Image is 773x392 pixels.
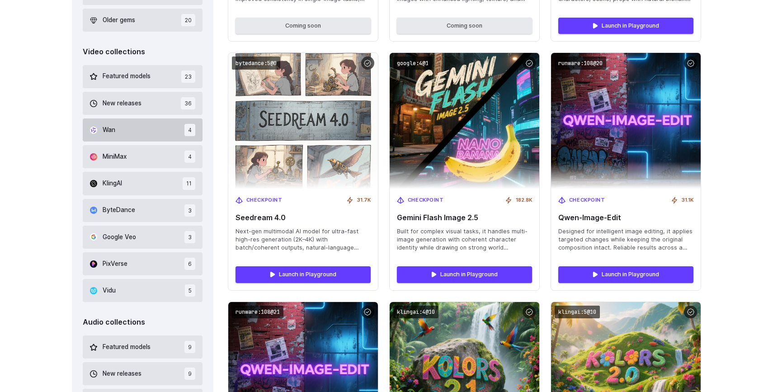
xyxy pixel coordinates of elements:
button: Featured models 9 [83,335,203,359]
span: 3 [184,231,195,243]
span: Qwen‑Image‑Edit [558,213,693,222]
span: ByteDance [103,205,135,215]
span: 3 [184,204,195,217]
button: KlingAI 11 [83,172,203,195]
button: Vidu 5 [83,279,203,302]
button: MiniMax 4 [83,145,203,168]
span: 23 [181,71,195,83]
button: Coming soon [236,18,371,34]
span: 20 [181,14,195,26]
span: Checkpoint [246,196,283,204]
img: Gemini Flash Image 2.5 [390,53,539,189]
span: 4 [184,124,195,136]
span: MiniMax [103,152,127,162]
span: Vidu [103,286,116,296]
span: Wan [103,125,115,135]
span: 182.8K [516,196,532,204]
span: KlingAI [103,179,122,189]
span: Google Veo [103,232,136,242]
span: 5 [185,284,195,297]
span: 4 [184,151,195,163]
button: Wan 4 [83,118,203,142]
code: runware:108@21 [232,306,283,319]
a: Launch in Playground [558,266,693,283]
span: Seedream 4.0 [236,213,371,222]
a: Launch in Playground [558,18,693,34]
span: New releases [103,99,141,109]
code: runware:108@20 [555,57,606,70]
code: klingai:4@10 [393,306,438,319]
img: Qwen‑Image‑Edit [551,53,701,189]
span: PixVerse [103,259,127,269]
a: Launch in Playground [236,266,371,283]
span: Older gems [103,15,135,25]
span: Checkpoint [408,196,444,204]
button: New releases 36 [83,92,203,115]
span: 9 [184,341,195,353]
code: google:4@1 [393,57,432,70]
div: Audio collections [83,316,203,328]
span: Checkpoint [569,196,605,204]
button: New releases 9 [83,362,203,385]
span: 6 [184,258,195,270]
span: 31.7K [357,196,371,204]
span: 36 [181,97,195,109]
button: Older gems 20 [83,9,203,32]
code: bytedance:5@0 [232,57,280,70]
span: Designed for intelligent image editing, it applies targeted changes while keeping the original co... [558,227,693,252]
button: Featured models 23 [83,65,203,88]
a: Launch in Playground [397,266,532,283]
span: New releases [103,369,141,379]
button: ByteDance 3 [83,199,203,222]
button: Coming soon [397,18,532,34]
span: Featured models [103,71,151,81]
span: Next-gen multimodal AI model for ultra-fast high-res generation (2K–4K) with batch/coherent outpu... [236,227,371,252]
span: 31.1K [682,196,693,204]
img: Seedream 4.0 [228,53,378,189]
span: Featured models [103,342,151,352]
button: PixVerse 6 [83,252,203,275]
span: Gemini Flash Image 2.5 [397,213,532,222]
button: Google Veo 3 [83,226,203,249]
span: 11 [183,177,195,189]
span: Built for complex visual tasks, it handles multi-image generation with coherent character identit... [397,227,532,252]
div: Video collections [83,46,203,58]
code: klingai:5@10 [555,306,600,319]
span: 9 [184,368,195,380]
